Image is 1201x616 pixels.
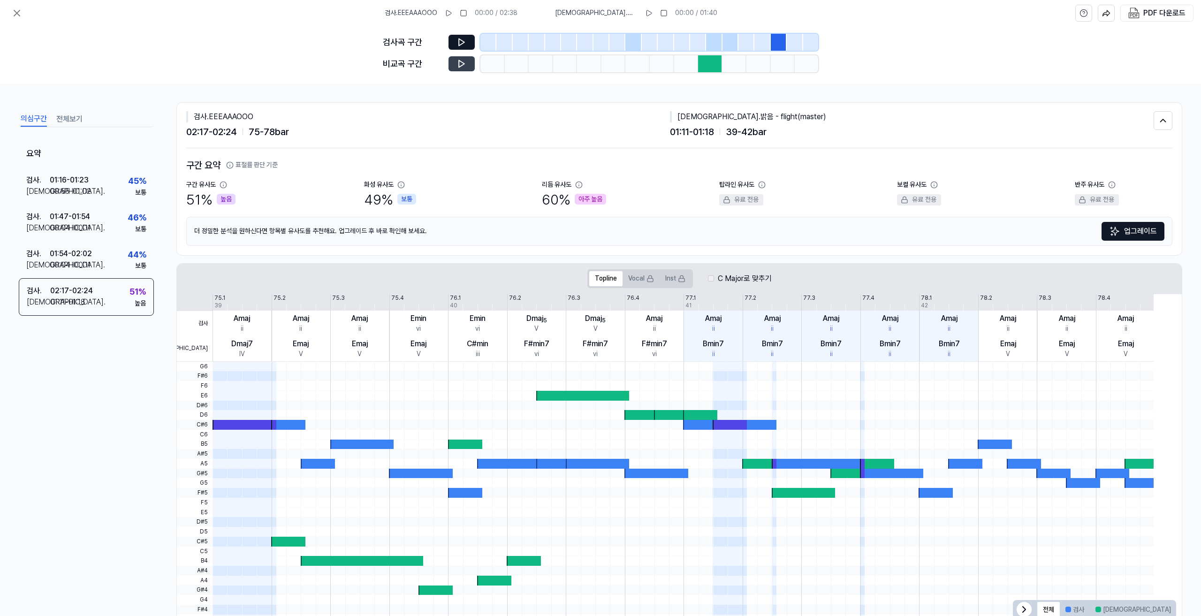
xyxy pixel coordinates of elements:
span: F#4 [177,605,213,615]
div: 51 % [129,285,146,299]
div: 01:16 - 01:23 [50,175,89,186]
div: 높음 [135,299,146,308]
div: Bmin7 [939,338,960,350]
img: Sparkles [1109,226,1120,237]
div: 유료 전용 [719,194,763,205]
div: 아주 높음 [575,194,606,205]
div: Dmaj [585,313,606,324]
div: ii [948,350,950,359]
div: 78.3 [1039,294,1051,302]
div: Bmin7 [703,338,724,350]
span: C6 [177,430,213,440]
span: B4 [177,556,213,566]
div: 75.1 [214,294,225,302]
span: G5 [177,478,213,488]
span: D6 [177,410,213,420]
div: 검사곡 구간 [383,36,443,49]
div: vi [534,350,539,359]
div: 유료 전용 [897,194,941,205]
div: vi [593,350,598,359]
div: 01:47 - 01:54 [50,211,90,222]
span: E5 [177,508,213,517]
div: [DEMOGRAPHIC_DATA] . [26,222,50,234]
div: 구간 유사도 [186,180,216,190]
div: 77.1 [685,294,696,302]
div: [DEMOGRAPHIC_DATA] . [26,186,50,197]
div: Amaj [351,313,368,324]
div: 45 % [128,175,146,188]
div: F#min7 [524,338,549,350]
div: vi [652,350,657,359]
svg: help [1079,8,1088,18]
div: 더 정밀한 분석을 원하신다면 항목별 유사도를 추천해요. 업그레이드 후 바로 확인해 보세요. [186,217,1172,246]
div: Dmaj [526,313,547,324]
span: A4 [177,576,213,586]
div: ii [1065,324,1068,334]
span: E6 [177,391,213,401]
button: PDF 다운로드 [1126,5,1187,21]
div: Amaj [705,313,722,324]
button: 의심구간 [21,112,47,127]
div: 00:00 / 01:40 [675,8,717,18]
div: Emaj [1000,338,1016,350]
div: Amaj [646,313,662,324]
span: G6 [177,362,213,372]
div: 49 % [364,190,416,209]
div: 검사 . [26,175,50,186]
div: 검사 . [26,248,50,259]
div: 00:04 - 00:11 [50,222,91,234]
div: Emaj [410,338,426,350]
div: 탑라인 유사도 [719,180,754,190]
span: 01:11 - 01:18 [670,124,714,139]
div: Emaj [1059,338,1075,350]
button: 표절률 판단 기준 [226,160,278,170]
span: F6 [177,381,213,391]
span: A5 [177,459,213,469]
div: Amaj [823,313,839,324]
div: ii [653,324,656,334]
span: C#6 [177,420,213,430]
div: vi [475,324,480,334]
div: Dmaj7 [231,338,253,350]
span: A#4 [177,566,213,576]
button: 전체보기 [56,112,83,127]
div: 보통 [135,225,146,234]
div: ii [771,324,774,334]
span: 검사 [177,311,213,336]
button: Vocal [623,271,660,286]
span: D#5 [177,517,213,527]
div: 76.3 [568,294,580,302]
div: 높음 [217,194,236,205]
div: 리듬 유사도 [542,180,571,190]
span: 검사 . EEEAAAOOO [385,8,437,18]
div: V [1006,350,1010,359]
div: Bmin7 [880,338,901,350]
div: 77.3 [803,294,815,302]
div: 77.2 [745,294,756,302]
span: A#5 [177,449,213,459]
div: ii [1125,324,1127,334]
label: C Major로 맞추기 [718,272,772,285]
span: F#6 [177,371,213,381]
sub: 5 [543,317,547,324]
span: G#4 [177,585,213,595]
div: V [593,324,598,334]
div: Bmin7 [821,338,842,350]
div: PDF 다운로드 [1143,7,1186,19]
span: B5 [177,439,213,449]
span: G#5 [177,469,213,479]
span: D5 [177,527,213,537]
div: Emaj [352,338,368,350]
div: ii [241,324,243,334]
div: ii [712,350,715,359]
div: 보통 [135,188,146,198]
div: 78.4 [1098,294,1110,302]
div: Amaj [234,313,250,324]
span: G4 [177,595,213,605]
button: 업그레이드 [1102,222,1164,241]
div: V [417,350,421,359]
button: Inst [660,271,691,286]
div: Amaj [1059,313,1075,324]
div: 보통 [397,194,416,205]
div: 77.4 [862,294,874,302]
